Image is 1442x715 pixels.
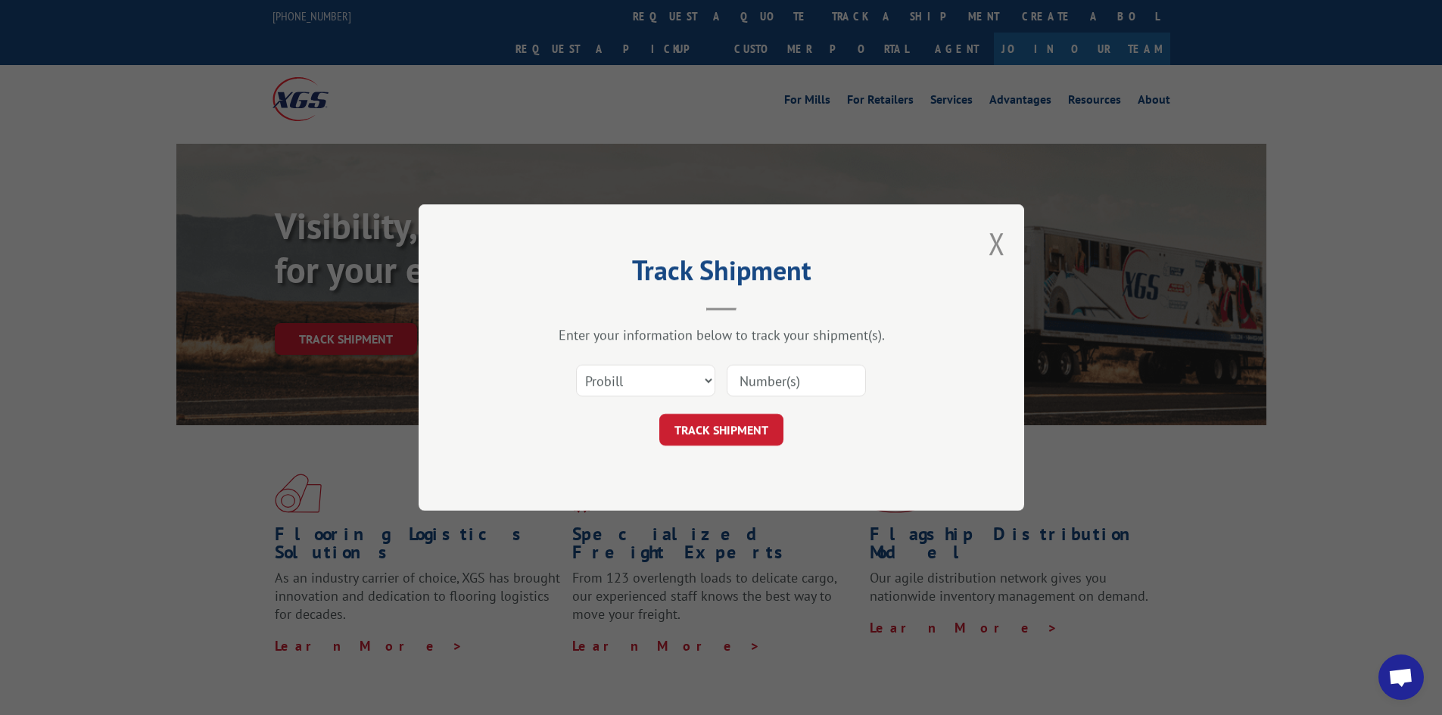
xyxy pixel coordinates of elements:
button: TRACK SHIPMENT [659,414,783,446]
div: Open chat [1378,654,1424,700]
button: Close modal [989,223,1005,263]
input: Number(s) [727,365,866,396]
div: Enter your information below to track your shipment(s). [494,326,948,344]
h2: Track Shipment [494,260,948,288]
